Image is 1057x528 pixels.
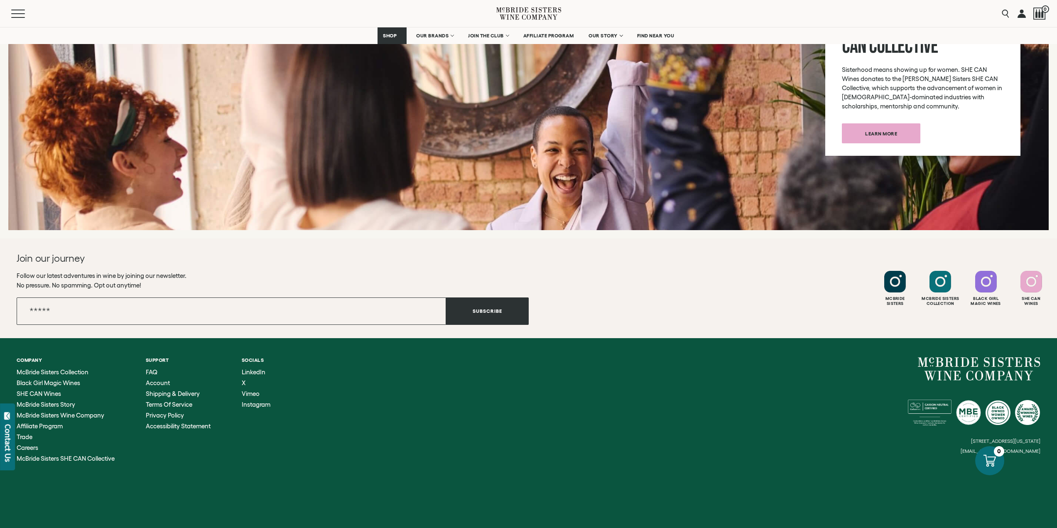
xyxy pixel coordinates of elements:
[961,448,1040,454] small: [EMAIL_ADDRESS][DOMAIN_NAME]
[17,423,115,430] a: Affiliate Program
[842,123,920,143] a: Learn more
[242,380,270,386] a: X
[17,271,529,290] p: Follow our latest adventures in wine by joining our newsletter. No pressure. No spamming. Opt out...
[17,412,104,419] span: McBride Sisters Wine Company
[637,33,674,39] span: FIND NEAR YOU
[851,125,912,142] span: Learn more
[17,445,115,451] a: Careers
[146,380,211,386] a: Account
[146,369,211,376] a: FAQ
[842,34,866,59] span: CAN
[17,422,63,430] span: Affiliate Program
[17,368,88,376] span: McBride Sisters Collection
[523,33,574,39] span: AFFILIATE PROGRAM
[146,390,200,397] span: Shipping & Delivery
[411,27,459,44] a: OUR BRANDS
[919,271,962,306] a: Follow McBride Sisters Collection on Instagram Mcbride SistersCollection
[994,446,1004,457] div: 0
[11,10,41,18] button: Mobile Menu Trigger
[1010,271,1053,306] a: Follow SHE CAN Wines on Instagram She CanWines
[146,412,184,419] span: Privacy Policy
[919,296,962,306] div: Mcbride Sisters Collection
[17,412,115,419] a: McBride Sisters Wine Company
[873,271,917,306] a: Follow McBride Sisters on Instagram McbrideSisters
[17,390,61,397] span: SHE CAN Wines
[589,33,618,39] span: OUR STORY
[242,369,270,376] a: LinkedIn
[146,368,157,376] span: FAQ
[1042,5,1049,13] span: 0
[1010,296,1053,306] div: She Can Wines
[242,368,265,376] span: LinkedIn
[242,379,245,386] span: X
[242,390,260,397] span: Vimeo
[468,33,504,39] span: JOIN THE CLUB
[378,27,407,44] a: SHOP
[869,34,938,59] span: Collective
[17,369,115,376] a: McBride Sisters Collection
[17,433,32,440] span: Trade
[873,296,917,306] div: Mcbride Sisters
[918,357,1040,381] a: McBride Sisters Wine Company
[971,438,1040,444] small: [STREET_ADDRESS][US_STATE]
[242,390,270,397] a: Vimeo
[17,434,115,440] a: Trade
[446,297,529,325] button: Subscribe
[964,271,1008,306] a: Follow Black Girl Magic Wines on Instagram Black GirlMagic Wines
[17,455,115,462] a: McBride Sisters SHE CAN Collective
[4,424,12,462] div: Contact Us
[383,33,397,39] span: SHOP
[146,423,211,430] a: Accessibility Statement
[17,390,115,397] a: SHE CAN Wines
[17,380,115,386] a: Black Girl Magic Wines
[632,27,680,44] a: FIND NEAR YOU
[146,401,192,408] span: Terms of Service
[146,379,170,386] span: Account
[17,401,115,408] a: McBride Sisters Story
[17,444,38,451] span: Careers
[242,401,270,408] a: Instagram
[17,401,75,408] span: McBride Sisters Story
[964,296,1008,306] div: Black Girl Magic Wines
[146,412,211,419] a: Privacy Policy
[842,65,1004,111] p: Sisterhood means showing up for women. SHE CAN Wines donates to the [PERSON_NAME] Sisters SHE CAN...
[416,33,449,39] span: OUR BRANDS
[463,27,514,44] a: JOIN THE CLUB
[17,252,477,265] h2: Join our journey
[17,379,80,386] span: Black Girl Magic Wines
[518,27,579,44] a: AFFILIATE PROGRAM
[583,27,628,44] a: OUR STORY
[146,390,211,397] a: Shipping & Delivery
[146,401,211,408] a: Terms of Service
[17,297,446,325] input: Email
